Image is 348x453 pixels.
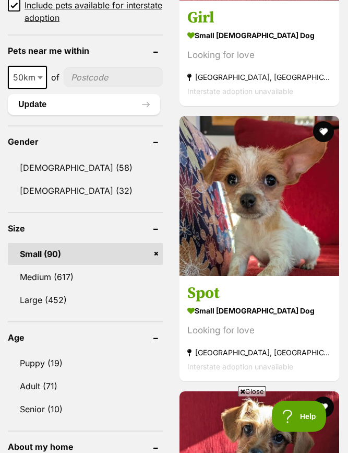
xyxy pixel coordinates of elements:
[64,67,163,87] input: postcode
[187,70,331,84] strong: [GEOGRAPHIC_DATA], [GEOGRAPHIC_DATA]
[8,333,163,342] header: Age
[179,116,339,276] img: Spot - Chihuahua x Cavalier King Charles Spaniel Dog
[8,375,163,397] a: Adult (71)
[8,289,163,311] a: Large (452)
[8,266,163,288] a: Medium (617)
[238,386,266,397] span: Close
[187,303,331,318] strong: small [DEMOGRAPHIC_DATA] Dog
[187,345,331,359] strong: [GEOGRAPHIC_DATA], [GEOGRAPHIC_DATA]
[8,352,163,374] a: Puppy (19)
[187,323,331,338] div: Looking for love
[8,224,163,233] header: Size
[8,243,163,265] a: Small (90)
[9,70,46,85] span: 50km
[51,71,59,84] span: of
[187,362,293,371] span: Interstate adoption unavailable
[179,275,339,381] a: Spot small [DEMOGRAPHIC_DATA] Dog Looking for love [GEOGRAPHIC_DATA], [GEOGRAPHIC_DATA] Interstat...
[272,401,327,432] iframe: Help Scout Beacon - Open
[187,87,293,96] span: Interstate adoption unavailable
[8,137,163,146] header: Gender
[187,48,331,62] div: Looking for love
[187,283,331,303] h3: Spot
[8,157,163,179] a: [DEMOGRAPHIC_DATA] (58)
[8,180,163,202] a: [DEMOGRAPHIC_DATA] (32)
[313,121,334,142] button: favourite
[8,94,160,115] button: Update
[187,8,331,28] h3: Girl
[187,28,331,43] strong: small [DEMOGRAPHIC_DATA] Dog
[8,46,163,55] header: Pets near me within
[8,66,47,89] span: 50km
